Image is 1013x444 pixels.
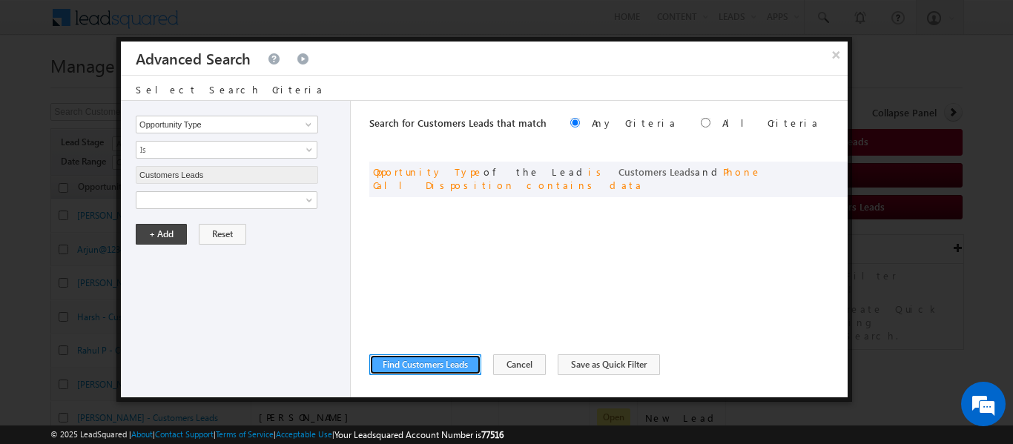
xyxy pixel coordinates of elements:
a: Terms of Service [216,429,274,439]
a: Show All Items [297,117,316,132]
input: Type to Search [136,116,318,133]
div: Chat with us now [77,78,249,97]
button: Reset [199,224,246,245]
span: Customers Leads [618,165,695,178]
button: Cancel [493,354,546,375]
button: + Add [136,224,187,245]
span: Search for Customers Leads that match [369,116,547,129]
a: About [131,429,153,439]
button: Find Customers Leads [369,354,481,375]
span: Phone Call Disposition [373,165,762,191]
button: Save as Quick Filter [558,354,660,375]
div: Minimize live chat window [243,7,279,43]
a: Acceptable Use [276,429,332,439]
a: Contact Support [155,429,214,439]
span: Is [136,143,297,156]
a: Is [136,141,317,159]
textarea: Type your message and hit 'Enter' [19,137,271,330]
span: Select Search Criteria [136,83,324,96]
span: 77516 [481,429,504,440]
button: × [824,42,848,67]
span: is [588,165,607,178]
span: Your Leadsquared Account Number is [334,429,504,440]
span: Opportunity Type [373,165,484,178]
span: contains data [527,179,643,191]
input: Type to Search [136,166,318,184]
span: of the Lead and [373,165,762,191]
h3: Advanced Search [136,42,251,75]
img: d_60004797649_company_0_60004797649 [25,78,62,97]
label: All Criteria [722,116,819,129]
label: Any Criteria [592,116,677,129]
em: Start Chat [202,342,269,362]
span: © 2025 LeadSquared | | | | | [50,428,504,442]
